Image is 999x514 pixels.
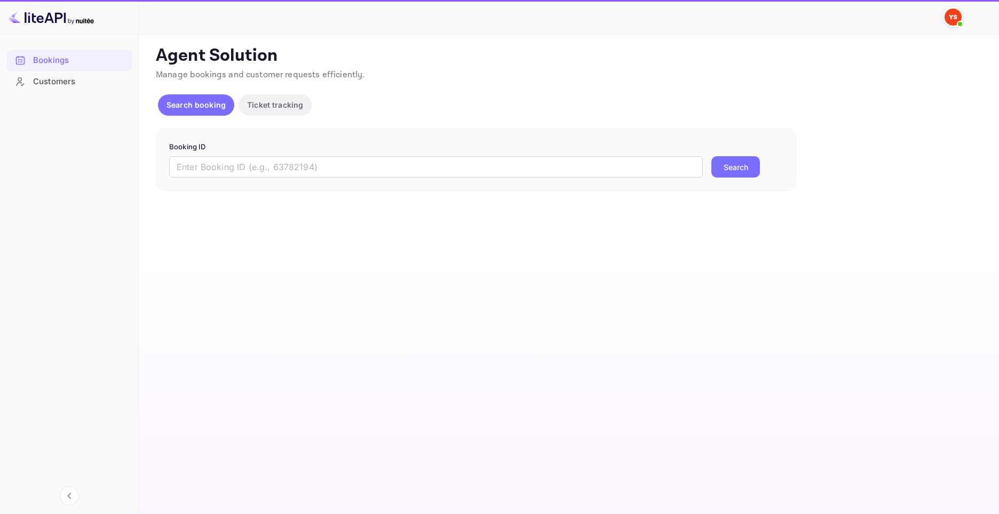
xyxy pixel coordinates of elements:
[9,9,94,26] img: LiteAPI logo
[6,71,132,92] div: Customers
[169,142,783,152] p: Booking ID
[156,69,365,81] span: Manage bookings and customer requests efficiently.
[169,156,703,178] input: Enter Booking ID (e.g., 63782194)
[156,45,980,67] p: Agent Solution
[6,50,132,70] a: Bookings
[247,99,303,110] p: Ticket tracking
[33,76,126,88] div: Customers
[33,54,126,67] div: Bookings
[166,99,226,110] p: Search booking
[711,156,760,178] button: Search
[945,9,962,26] img: Yandex Support
[6,50,132,71] div: Bookings
[60,486,79,505] button: Collapse navigation
[6,71,132,91] a: Customers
